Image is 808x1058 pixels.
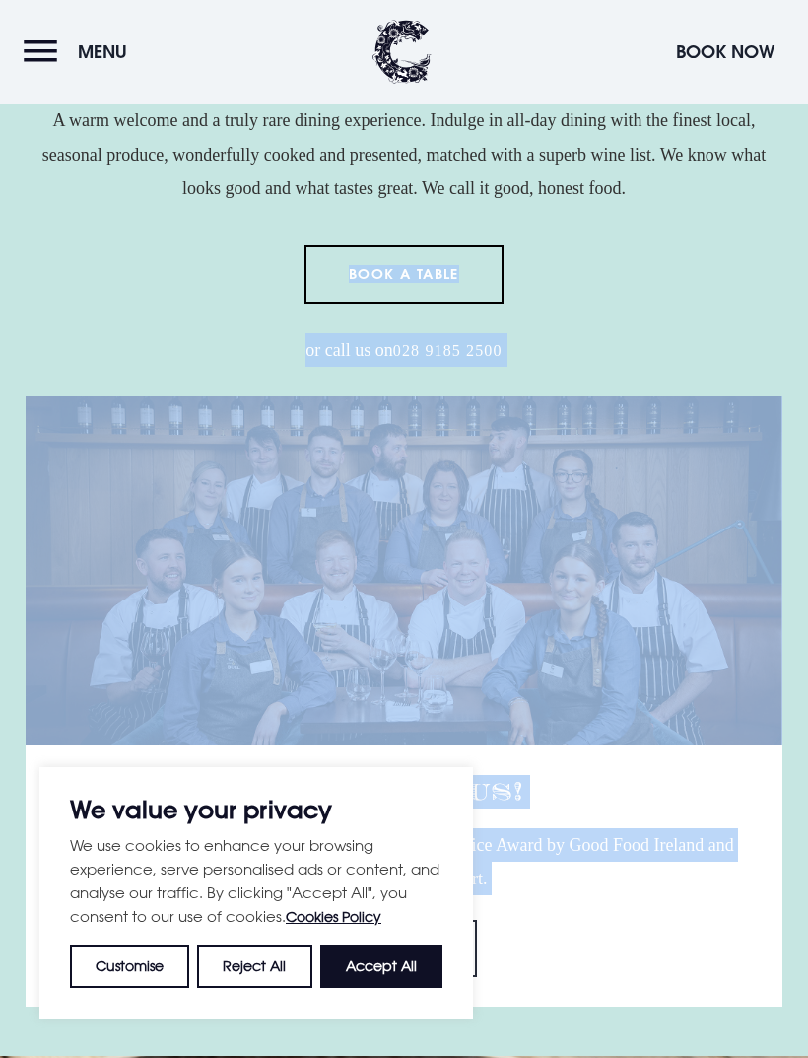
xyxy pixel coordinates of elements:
[320,945,442,988] button: Accept All
[393,342,503,361] a: 028 9185 2500
[70,945,189,988] button: Customise
[286,908,381,925] a: Cookies Policy
[197,945,311,988] button: Reject All
[78,40,127,63] span: Menu
[24,104,784,205] p: A warm welcome and a truly rare dining experience. Indulge in all-day dining with the finest loca...
[70,798,442,821] p: We value your privacy
[372,20,432,84] img: Clandeboye Lodge
[70,833,442,929] p: We use cookies to enhance your browsing experience, serve personalised ads or content, and analys...
[39,767,473,1019] div: We value your privacy
[24,31,137,73] button: Menu
[24,333,784,367] p: or call us on
[666,31,784,73] button: Book Now
[304,245,505,304] a: Book a Table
